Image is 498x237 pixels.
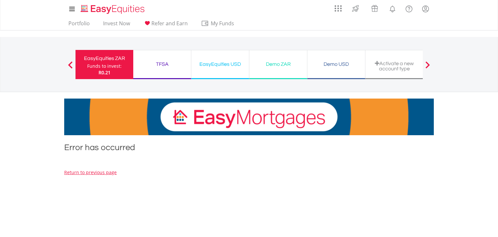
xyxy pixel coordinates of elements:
span: Refer and Earn [151,20,188,27]
a: Portfolio [66,20,92,30]
div: EasyEquities ZAR [79,54,129,63]
div: Activate a new account type [369,61,419,71]
img: EasyEquities_Logo.png [79,4,147,15]
a: Refer and Earn [141,20,190,30]
div: EasyEquities USD [195,60,245,69]
span: My Funds [201,19,243,28]
h1: Error has occurred [64,142,434,156]
div: Demo ZAR [253,60,303,69]
div: Funds to invest: [87,63,122,69]
a: Notifications [384,2,401,15]
a: FAQ's and Support [401,2,417,15]
img: EasyMortage Promotion Banner [64,99,434,135]
div: Demo USD [311,60,361,69]
div: TFSA [137,60,187,69]
a: Return to previous page [64,169,117,175]
a: Vouchers [365,2,384,14]
a: AppsGrid [330,2,346,12]
img: vouchers-v2.svg [369,3,380,14]
a: Invest Now [101,20,133,30]
img: grid-menu-icon.svg [335,5,342,12]
span: R0.21 [99,69,111,76]
img: thrive-v2.svg [350,3,361,14]
a: My Profile [417,2,434,16]
a: Home page [78,2,147,15]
